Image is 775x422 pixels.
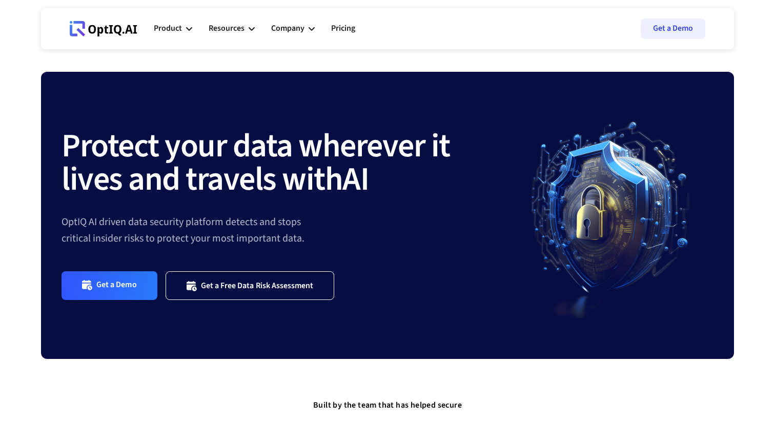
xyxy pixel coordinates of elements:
[209,13,255,44] div: Resources
[62,123,450,203] strong: Protect your data wherever it lives and travels with
[62,214,508,247] div: OptIQ AI driven data security platform detects and stops critical insider risks to protect your m...
[154,22,182,35] div: Product
[62,271,157,299] a: Get a Demo
[271,22,304,35] div: Company
[166,271,335,299] a: Get a Free Data Risk Assessment
[271,13,315,44] div: Company
[70,13,137,44] a: Webflow Homepage
[154,13,192,44] div: Product
[201,280,314,291] div: Get a Free Data Risk Assessment
[331,13,355,44] a: Pricing
[342,156,369,203] strong: AI
[96,279,137,291] div: Get a Demo
[313,399,462,411] strong: Built by the team that has helped secure
[209,22,244,35] div: Resources
[641,18,705,39] a: Get a Demo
